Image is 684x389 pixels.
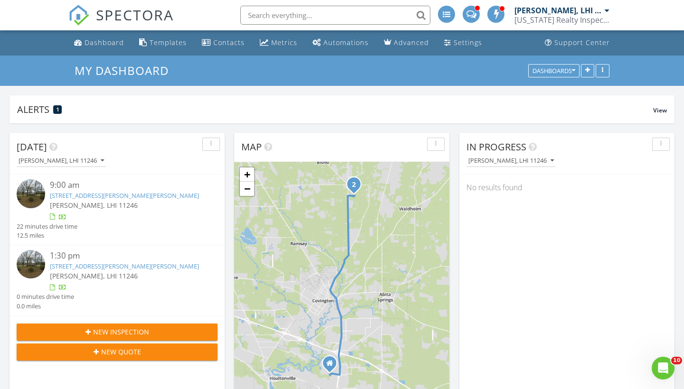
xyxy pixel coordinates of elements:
button: [PERSON_NAME], LHI 11246 [466,155,556,167]
span: In Progress [466,140,526,153]
span: [PERSON_NAME], LHI 11246 [50,201,138,210]
div: Advanced [394,38,429,47]
div: Automations [323,38,369,47]
span: Map [241,140,262,153]
img: streetview [17,250,45,278]
div: 20263 Brunning Rd, Covington, LA 70435 [354,184,360,190]
i: 2 [352,182,356,188]
a: Settings [440,34,486,52]
span: New Inspection [93,327,149,337]
button: Dashboards [528,64,579,77]
div: 22 minutes drive time [17,222,77,231]
a: [STREET_ADDRESS][PERSON_NAME][PERSON_NAME] [50,191,199,200]
a: Automations (Advanced) [309,34,372,52]
div: [PERSON_NAME], LHI 11246 [468,157,554,164]
div: [PERSON_NAME], LHI 11246 [514,6,602,15]
a: 9:00 am [STREET_ADDRESS][PERSON_NAME][PERSON_NAME] [PERSON_NAME], LHI 11246 22 minutes drive time... [17,179,218,240]
div: Metrics [271,38,297,47]
a: Zoom out [240,182,254,196]
div: 114 Oak Dr, Covington LA 70433 [330,363,335,369]
a: SPECTORA [68,13,174,33]
span: [PERSON_NAME], LHI 11246 [50,271,138,280]
a: Support Center [541,34,614,52]
a: Advanced [380,34,433,52]
a: Zoom in [240,167,254,182]
a: [STREET_ADDRESS][PERSON_NAME][PERSON_NAME] [50,262,199,270]
span: 10 [671,357,682,364]
span: View [653,106,667,114]
span: [DATE] [17,140,47,153]
div: Settings [454,38,482,47]
iframe: Intercom live chat [652,357,674,380]
button: New Inspection [17,324,218,341]
img: streetview [17,179,45,208]
div: Dashboard [85,38,124,47]
div: 0 minutes drive time [17,292,74,301]
div: Support Center [554,38,610,47]
div: 1:30 pm [50,250,200,262]
input: Search everything... [240,6,430,25]
span: 1 [57,106,59,113]
div: 12.5 miles [17,231,77,240]
div: 9:00 am [50,179,200,191]
div: Dashboards [532,67,575,74]
div: [PERSON_NAME], LHI 11246 [19,157,104,164]
div: Alerts [17,103,653,116]
a: Metrics [256,34,301,52]
div: Contacts [213,38,245,47]
a: 1:30 pm [STREET_ADDRESS][PERSON_NAME][PERSON_NAME] [PERSON_NAME], LHI 11246 0 minutes drive time ... [17,250,218,311]
a: Dashboard [70,34,128,52]
div: 0.0 miles [17,302,74,311]
span: New Quote [101,347,141,357]
button: New Quote [17,343,218,361]
a: Contacts [198,34,248,52]
div: No results found [459,175,674,200]
img: The Best Home Inspection Software - Spectora [68,5,89,26]
div: Louisiana Realty Inspections, LLC [514,15,609,25]
div: Templates [150,38,187,47]
button: [PERSON_NAME], LHI 11246 [17,155,106,167]
a: Templates [135,34,190,52]
span: SPECTORA [96,5,174,25]
a: My Dashboard [75,63,177,78]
